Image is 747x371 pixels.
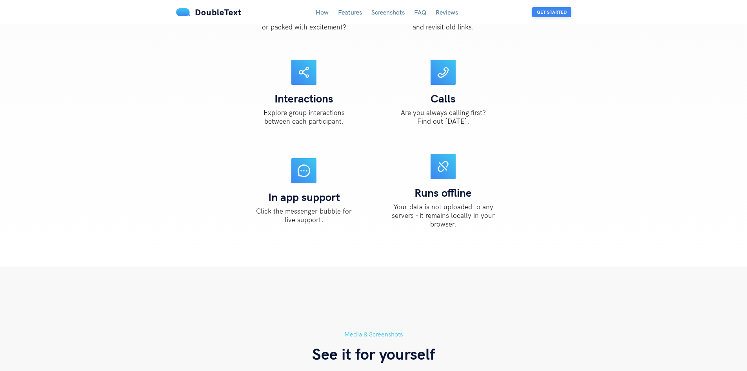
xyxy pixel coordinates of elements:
[298,164,310,177] span: message
[437,160,449,173] span: disconnect
[195,7,242,18] span: DoubleText
[268,191,340,203] h4: In app support
[264,108,345,126] p: Explore group interactions between each participant.
[532,7,571,17] button: Get Started
[382,203,505,228] p: Your data is not uploaded to any servers - it remains locally in your browser.
[176,7,242,18] a: DoubleText
[176,8,191,16] img: mS3x8y1f88AAAAABJRU5ErkJggg==
[371,8,405,16] a: Screenshots
[414,187,472,199] h4: Runs offline
[298,66,310,79] span: share-alt
[437,66,449,79] span: phone
[274,93,333,104] h4: Interactions
[256,207,352,224] p: Click the messenger bubble for live support.
[312,344,435,364] h3: See it for yourself
[414,8,426,16] a: FAQ
[338,8,362,16] a: Features
[436,8,458,16] a: Reviews
[401,108,486,126] p: Are you always calling first? Find out [DATE].
[431,93,456,104] h4: Calls
[344,329,403,339] h5: Media & Screenshots
[316,8,329,16] a: How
